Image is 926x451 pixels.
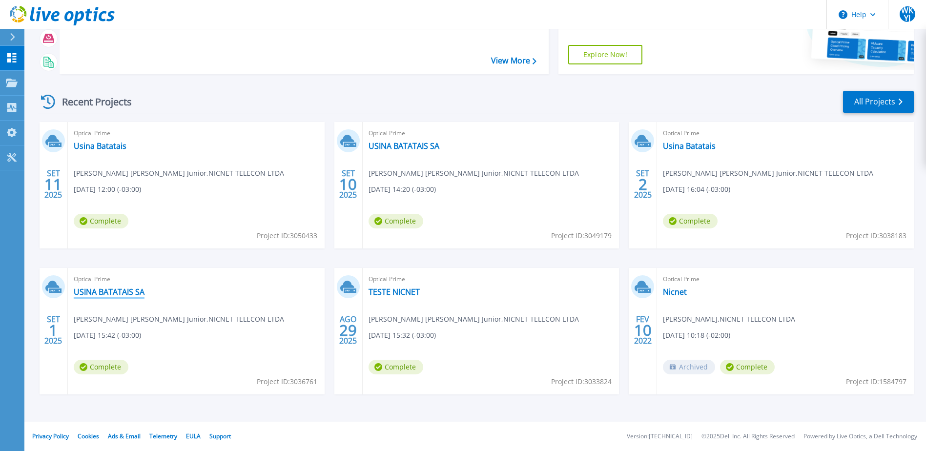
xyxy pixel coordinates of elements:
[257,230,317,241] span: Project ID: 3050433
[74,184,141,195] span: [DATE] 12:00 (-03:00)
[720,360,775,374] span: Complete
[663,184,730,195] span: [DATE] 16:04 (-03:00)
[634,312,652,348] div: FEV 2022
[369,214,423,228] span: Complete
[339,326,357,334] span: 29
[551,376,612,387] span: Project ID: 3033824
[369,330,436,341] span: [DATE] 15:32 (-03:00)
[663,314,795,325] span: [PERSON_NAME] , NICNET TELECON LTDA
[186,432,201,440] a: EULA
[44,312,62,348] div: SET 2025
[627,433,693,440] li: Version: [TECHNICAL_ID]
[638,180,647,188] span: 2
[634,326,652,334] span: 10
[369,314,579,325] span: [PERSON_NAME] [PERSON_NAME] Junior , NICNET TELECON LTDA
[369,274,614,285] span: Optical Prime
[491,56,536,65] a: View More
[663,287,687,297] a: Nicnet
[843,91,914,113] a: All Projects
[663,141,716,151] a: Usina Batatais
[74,330,141,341] span: [DATE] 15:42 (-03:00)
[209,432,231,440] a: Support
[663,214,718,228] span: Complete
[369,128,614,139] span: Optical Prime
[49,326,58,334] span: 1
[846,230,906,241] span: Project ID: 3038183
[551,230,612,241] span: Project ID: 3049179
[369,360,423,374] span: Complete
[568,45,642,64] a: Explore Now!
[663,128,908,139] span: Optical Prime
[339,312,357,348] div: AGO 2025
[900,6,915,22] span: WKYJ
[257,376,317,387] span: Project ID: 3036761
[663,330,730,341] span: [DATE] 10:18 (-02:00)
[369,141,439,151] a: USINA BATATAIS SA
[74,360,128,374] span: Complete
[74,314,284,325] span: [PERSON_NAME] [PERSON_NAME] Junior , NICNET TELECON LTDA
[369,184,436,195] span: [DATE] 14:20 (-03:00)
[663,360,715,374] span: Archived
[846,376,906,387] span: Project ID: 1584797
[149,432,177,440] a: Telemetry
[803,433,917,440] li: Powered by Live Optics, a Dell Technology
[74,274,319,285] span: Optical Prime
[339,180,357,188] span: 10
[369,287,420,297] a: TESTE NICNET
[74,214,128,228] span: Complete
[108,432,141,440] a: Ads & Email
[44,166,62,202] div: SET 2025
[663,274,908,285] span: Optical Prime
[74,287,144,297] a: USINA BATATAIS SA
[44,180,62,188] span: 11
[663,168,873,179] span: [PERSON_NAME] [PERSON_NAME] Junior , NICNET TELECON LTDA
[634,166,652,202] div: SET 2025
[701,433,795,440] li: © 2025 Dell Inc. All Rights Reserved
[74,141,126,151] a: Usina Batatais
[339,166,357,202] div: SET 2025
[38,90,145,114] div: Recent Projects
[74,168,284,179] span: [PERSON_NAME] [PERSON_NAME] Junior , NICNET TELECON LTDA
[74,128,319,139] span: Optical Prime
[78,432,99,440] a: Cookies
[369,168,579,179] span: [PERSON_NAME] [PERSON_NAME] Junior , NICNET TELECON LTDA
[32,432,69,440] a: Privacy Policy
